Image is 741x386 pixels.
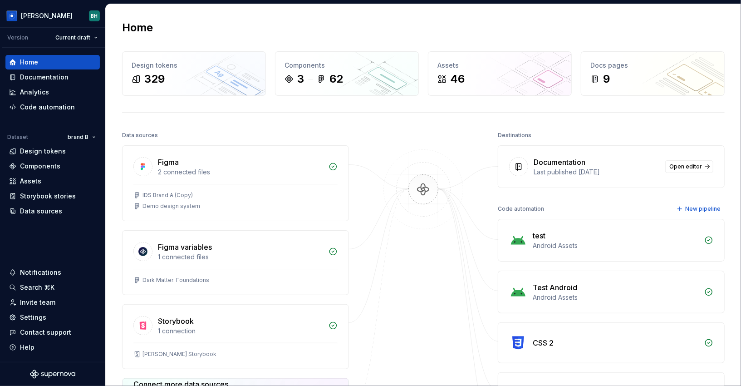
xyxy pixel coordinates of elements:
div: Analytics [20,88,49,97]
a: Open editor [665,160,713,173]
a: Assets46 [428,51,572,96]
div: 2 connected files [158,168,323,177]
button: New pipeline [674,203,725,215]
div: Documentation [534,157,585,168]
div: 9 [603,72,610,86]
a: Settings [5,310,100,325]
a: Storybook1 connection[PERSON_NAME] Storybook [122,304,349,369]
div: Search ⌘K [20,283,54,292]
div: Android Assets [533,293,699,302]
div: Help [20,343,34,352]
a: Analytics [5,85,100,99]
div: Invite team [20,298,55,307]
button: [PERSON_NAME]BH [2,6,103,25]
button: Contact support [5,325,100,340]
div: Components [285,61,409,70]
button: Current draft [51,31,102,44]
div: Design tokens [132,61,256,70]
a: Figma variables1 connected filesDark Matter: Foundations [122,230,349,295]
div: Dataset [7,134,28,141]
div: test [533,230,545,241]
div: Storybook stories [20,192,76,201]
div: Version [7,34,28,41]
div: Settings [20,313,46,322]
div: Demo design system [142,203,200,210]
span: Current draft [55,34,90,41]
div: IDS Brand A (Copy) [142,192,193,199]
a: Documentation [5,70,100,84]
div: Home [20,58,38,67]
span: New pipeline [685,205,721,213]
img: 049812b6-2877-400d-9dc9-987621144c16.png [6,10,17,21]
a: Components [5,159,100,173]
a: Figma2 connected filesIDS Brand A (Copy)Demo design system [122,145,349,221]
div: [PERSON_NAME] Storybook [142,351,216,358]
div: BH [91,12,98,20]
div: Dark Matter: Foundations [142,277,209,284]
div: 46 [450,72,465,86]
div: Android Assets [533,241,699,250]
span: brand B [68,134,88,141]
button: Notifications [5,265,100,280]
div: Notifications [20,268,61,277]
div: Contact support [20,328,71,337]
div: Assets [20,177,41,186]
div: Code automation [20,103,75,112]
a: Components362 [275,51,419,96]
a: Invite team [5,295,100,310]
a: Design tokens329 [122,51,266,96]
span: Open editor [669,163,702,170]
div: CSS 2 [533,337,554,348]
div: 329 [144,72,165,86]
div: Test Android [533,282,577,293]
div: Assets [437,61,562,70]
h2: Home [122,20,153,35]
div: Documentation [20,73,69,82]
div: Last published [DATE] [534,168,660,177]
a: Data sources [5,204,100,218]
div: 62 [329,72,343,86]
div: Design tokens [20,147,66,156]
div: [PERSON_NAME] [21,11,73,20]
svg: Supernova Logo [30,370,75,379]
div: 1 connected files [158,252,323,262]
div: Storybook [158,316,194,327]
button: Search ⌘K [5,280,100,295]
a: Docs pages9 [581,51,725,96]
div: Docs pages [590,61,715,70]
div: Components [20,162,60,171]
button: Help [5,340,100,355]
div: 1 connection [158,327,323,336]
a: Design tokens [5,144,100,158]
div: Data sources [122,129,158,142]
a: Code automation [5,100,100,114]
a: Assets [5,174,100,188]
div: Data sources [20,207,62,216]
button: brand B [64,131,100,144]
div: Destinations [498,129,531,142]
div: Figma [158,157,179,168]
div: Figma variables [158,242,212,252]
div: Code automation [498,203,544,215]
div: 3 [297,72,304,86]
a: Home [5,55,100,69]
a: Storybook stories [5,189,100,203]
